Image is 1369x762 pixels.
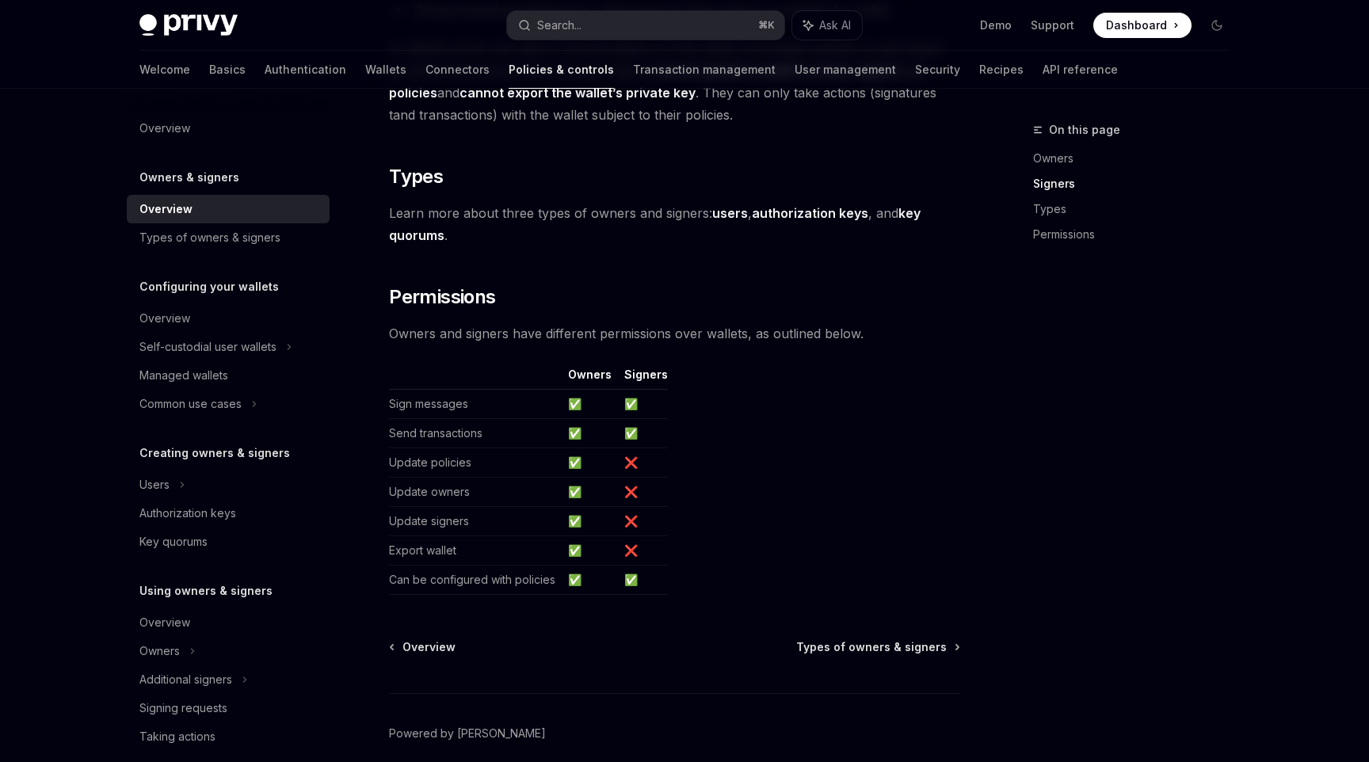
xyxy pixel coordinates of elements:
[139,200,193,219] div: Overview
[712,205,748,222] a: users
[127,114,330,143] a: Overview
[460,85,696,101] strong: cannot export the wallet’s private key
[389,284,495,310] span: Permissions
[139,337,276,356] div: Self-custodial user wallets
[389,390,562,419] td: Sign messages
[562,536,618,566] td: ✅
[139,504,236,523] div: Authorization keys
[618,367,668,390] th: Signers
[618,478,668,507] td: ❌
[139,699,227,718] div: Signing requests
[633,51,776,89] a: Transaction management
[127,499,330,528] a: Authorization keys
[389,566,562,595] td: Can be configured with policies
[537,16,582,35] div: Search...
[127,722,330,751] a: Taking actions
[139,309,190,328] div: Overview
[979,51,1024,89] a: Recipes
[139,14,238,36] img: dark logo
[139,475,170,494] div: Users
[139,581,273,600] h5: Using owners & signers
[1033,196,1242,222] a: Types
[139,444,290,463] h5: Creating owners & signers
[139,119,190,138] div: Overview
[562,507,618,536] td: ✅
[618,448,668,478] td: ❌
[389,164,443,189] span: Types
[365,51,406,89] a: Wallets
[389,726,546,741] a: Powered by [PERSON_NAME]
[1093,13,1192,38] a: Dashboard
[980,17,1012,33] a: Demo
[139,727,215,746] div: Taking actions
[752,205,868,221] strong: authorization keys
[139,51,190,89] a: Welcome
[139,670,232,689] div: Additional signers
[1106,17,1167,33] span: Dashboard
[139,642,180,661] div: Owners
[265,51,346,89] a: Authentication
[562,566,618,595] td: ✅
[618,507,668,536] td: ❌
[819,17,851,33] span: Ask AI
[389,448,562,478] td: Update policies
[712,205,748,221] strong: users
[389,419,562,448] td: Send transactions
[127,361,330,390] a: Managed wallets
[618,390,668,419] td: ✅
[915,51,960,89] a: Security
[389,202,960,246] span: Learn more about three types of owners and signers: , , and .
[425,51,490,89] a: Connectors
[127,694,330,722] a: Signing requests
[562,419,618,448] td: ✅
[562,390,618,419] td: ✅
[389,478,562,507] td: Update owners
[796,639,947,655] span: Types of owners & signers
[562,367,618,390] th: Owners
[127,528,330,556] a: Key quorums
[209,51,246,89] a: Basics
[127,608,330,637] a: Overview
[1204,13,1230,38] button: Toggle dark mode
[139,228,280,247] div: Types of owners & signers
[758,19,775,32] span: ⌘ K
[139,168,239,187] h5: Owners & signers
[1033,222,1242,247] a: Permissions
[127,304,330,333] a: Overview
[139,532,208,551] div: Key quorums
[391,639,456,655] a: Overview
[389,536,562,566] td: Export wallet
[618,536,668,566] td: ❌
[139,277,279,296] h5: Configuring your wallets
[509,51,614,89] a: Policies & controls
[1033,146,1242,171] a: Owners
[796,639,959,655] a: Types of owners & signers
[562,448,618,478] td: ✅
[402,639,456,655] span: Overview
[562,478,618,507] td: ✅
[792,11,862,40] button: Ask AI
[139,366,228,385] div: Managed wallets
[795,51,896,89] a: User management
[618,566,668,595] td: ✅
[389,507,562,536] td: Update signers
[618,419,668,448] td: ✅
[1043,51,1118,89] a: API reference
[139,613,190,632] div: Overview
[389,322,960,345] span: Owners and signers have different permissions over wallets, as outlined below.
[1031,17,1074,33] a: Support
[139,394,242,413] div: Common use cases
[752,205,868,222] a: authorization keys
[127,223,330,252] a: Types of owners & signers
[1033,171,1242,196] a: Signers
[1049,120,1120,139] span: On this page
[507,11,784,40] button: Search...⌘K
[127,195,330,223] a: Overview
